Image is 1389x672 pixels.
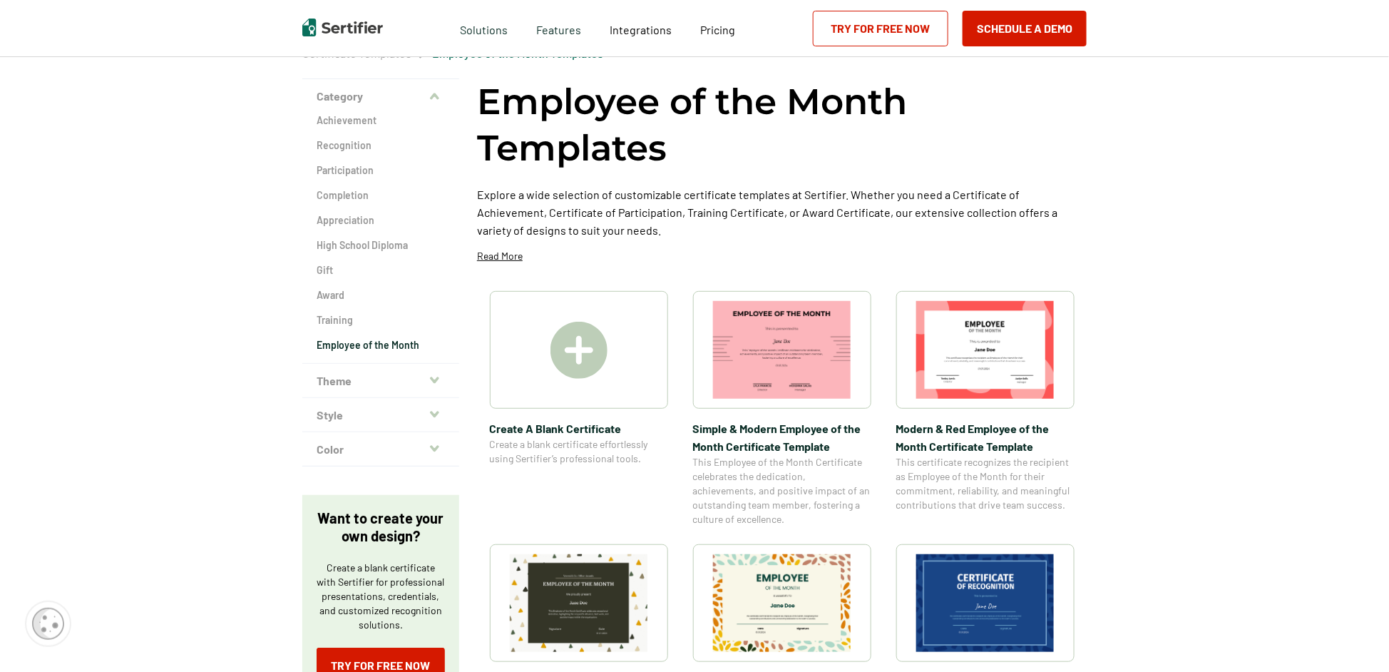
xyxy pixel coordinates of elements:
img: Modern Dark Blue Employee of the Month Certificate Template [916,554,1055,652]
img: Modern & Red Employee of the Month Certificate Template [916,301,1055,399]
img: Cookie Popup Icon [32,608,64,640]
a: Try for Free Now [813,11,948,46]
a: Award [317,288,445,302]
button: Schedule a Demo [963,11,1087,46]
img: Simple and Patterned Employee of the Month Certificate Template [713,554,851,652]
span: Pricing [701,23,736,36]
a: Participation [317,163,445,178]
button: Color [302,432,459,467]
button: Style [302,398,459,432]
a: Training [317,313,445,327]
span: This Employee of the Month Certificate celebrates the dedication, achievements, and positive impa... [693,455,871,526]
span: Integrations [610,23,672,36]
a: Employee of the Month [317,338,445,352]
span: This certificate recognizes the recipient as Employee of the Month for their commitment, reliabil... [896,455,1075,512]
span: Create A Blank Certificate [490,419,668,437]
a: Simple & Modern Employee of the Month Certificate TemplateSimple & Modern Employee of the Month C... [693,291,871,526]
a: Completion [317,188,445,203]
img: Simple & Colorful Employee of the Month Certificate Template [510,554,648,652]
h1: Employee of the Month Templates [477,78,1087,171]
a: Pricing [701,19,736,37]
span: Create a blank certificate effortlessly using Sertifier’s professional tools. [490,437,668,466]
a: Integrations [610,19,672,37]
a: High School Diploma [317,238,445,253]
span: Features [537,19,582,37]
button: Theme [302,364,459,398]
span: Modern & Red Employee of the Month Certificate Template [896,419,1075,455]
img: Create A Blank Certificate [550,322,608,379]
iframe: Chat Widget [1318,604,1389,672]
img: Simple & Modern Employee of the Month Certificate Template [713,301,851,399]
a: Achievement [317,113,445,128]
p: Want to create your own design? [317,509,445,545]
p: Read More [477,249,523,263]
img: Sertifier | Digital Credentialing Platform [302,19,383,36]
span: Simple & Modern Employee of the Month Certificate Template [693,419,871,455]
div: Category [302,113,459,364]
a: Appreciation [317,213,445,228]
p: Explore a wide selection of customizable certificate templates at Sertifier. Whether you need a C... [477,185,1087,239]
a: Recognition [317,138,445,153]
a: Modern & Red Employee of the Month Certificate TemplateModern & Red Employee of the Month Certifi... [896,291,1075,526]
button: Category [302,79,459,113]
p: Create a blank certificate with Sertifier for professional presentations, credentials, and custom... [317,561,445,632]
span: Solutions [461,19,508,37]
a: Gift [317,263,445,278]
